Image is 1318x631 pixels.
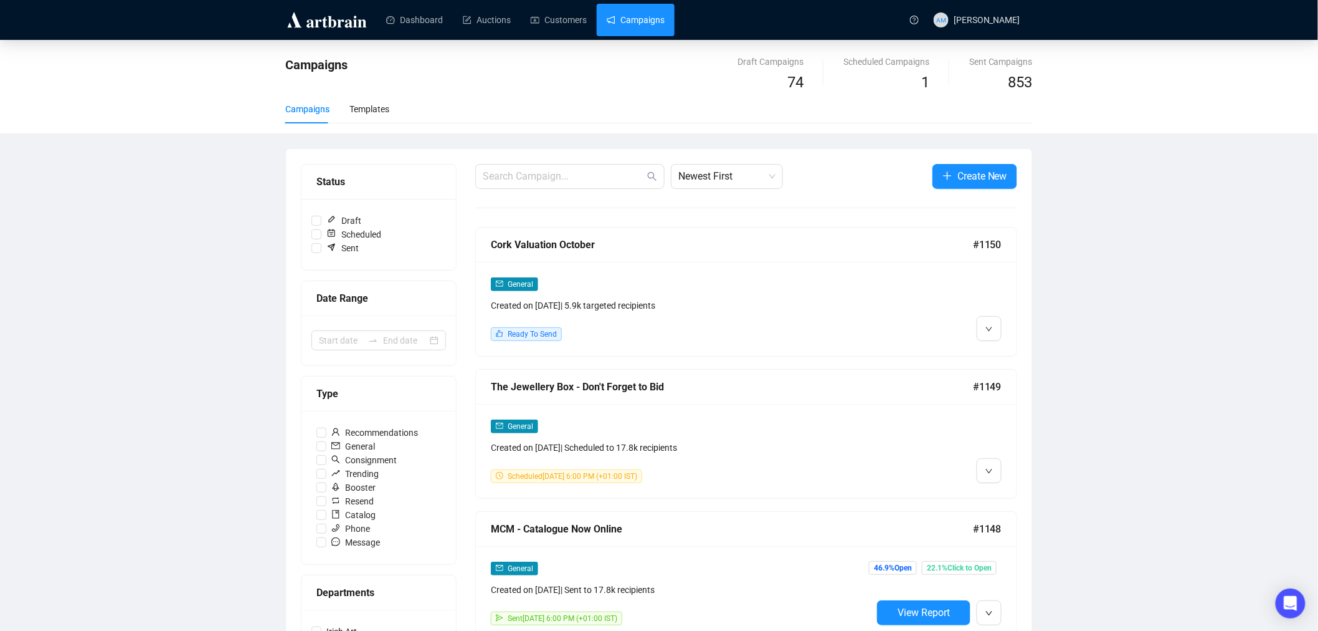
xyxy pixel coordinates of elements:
span: General [326,440,380,453]
span: General [508,280,533,289]
img: logo [285,10,369,30]
div: Created on [DATE] | 5.9k targeted recipients [491,299,872,312]
span: General [508,564,533,573]
div: Sent Campaigns [969,55,1033,69]
span: down [985,325,993,333]
span: rise [331,469,340,478]
div: Scheduled Campaigns [843,55,929,69]
span: Booster [326,481,381,494]
div: MCM - Catalogue Now Online [491,521,973,537]
input: End date [383,334,427,347]
span: General [508,422,533,431]
span: Sent [321,241,364,255]
span: clock-circle [496,472,503,479]
span: 1 [921,74,929,91]
span: like [496,330,503,337]
div: Departments [316,585,441,600]
input: Start date [319,334,363,347]
span: Resend [326,494,379,508]
a: The Jewellery Box - Don't Forget to Bid#1149mailGeneralCreated on [DATE]| Scheduled to 17.8k reci... [475,369,1017,499]
span: book [331,510,340,519]
div: Campaigns [285,102,329,116]
span: Catalog [326,508,381,522]
div: Cork Valuation October [491,237,973,253]
span: to [368,335,378,345]
a: Auctions [463,4,511,36]
span: swap-right [368,335,378,345]
div: Templates [349,102,389,116]
span: 853 [1008,74,1033,91]
div: Open Intercom Messenger [1276,589,1306,619]
span: 22.1% Click to Open [922,561,997,575]
span: mail [331,441,340,450]
span: Recommendations [326,426,423,440]
span: search [647,171,657,181]
div: Status [316,174,441,190]
span: search [331,455,340,464]
span: Scheduled [DATE] 6:00 PM (+01:00 IST) [508,472,637,481]
span: send [496,614,503,622]
span: #1148 [973,521,1002,537]
span: Phone [326,522,375,536]
button: Create New [932,164,1017,189]
span: Create New [957,168,1007,184]
span: Consignment [326,453,402,467]
a: Dashboard [386,4,443,36]
span: #1149 [973,379,1002,395]
span: [PERSON_NAME] [954,15,1020,25]
div: Date Range [316,291,441,306]
span: Message [326,536,385,549]
span: mail [496,422,503,430]
div: Created on [DATE] | Scheduled to 17.8k recipients [491,441,872,455]
span: AM [936,14,946,24]
span: Scheduled [321,228,386,241]
span: Sent [DATE] 6:00 PM (+01:00 IST) [508,614,617,623]
span: retweet [331,496,340,505]
div: The Jewellery Box - Don't Forget to Bid [491,379,973,395]
span: #1150 [973,237,1002,253]
span: down [985,468,993,475]
span: mail [496,564,503,572]
span: Ready To Send [508,330,557,339]
span: Newest First [678,165,775,188]
a: Customers [531,4,587,36]
span: 46.9% Open [869,561,917,575]
span: question-circle [910,16,919,24]
button: View Report [877,600,970,625]
span: mail [496,280,503,287]
a: Campaigns [607,4,665,36]
span: Campaigns [285,57,348,72]
span: phone [331,524,340,532]
span: user [331,428,340,436]
span: plus [942,171,952,181]
div: Draft Campaigns [737,55,804,69]
span: rocket [331,483,340,491]
span: Trending [326,467,384,481]
span: View Report [898,607,950,619]
span: Draft [321,214,366,228]
span: down [985,610,993,617]
span: message [331,537,340,546]
span: 74 [787,74,804,91]
a: Cork Valuation October#1150mailGeneralCreated on [DATE]| 5.9k targeted recipientslikeReady To Send [475,227,1017,357]
div: Type [316,386,441,402]
div: Created on [DATE] | Sent to 17.8k recipients [491,583,872,597]
input: Search Campaign... [483,169,645,184]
